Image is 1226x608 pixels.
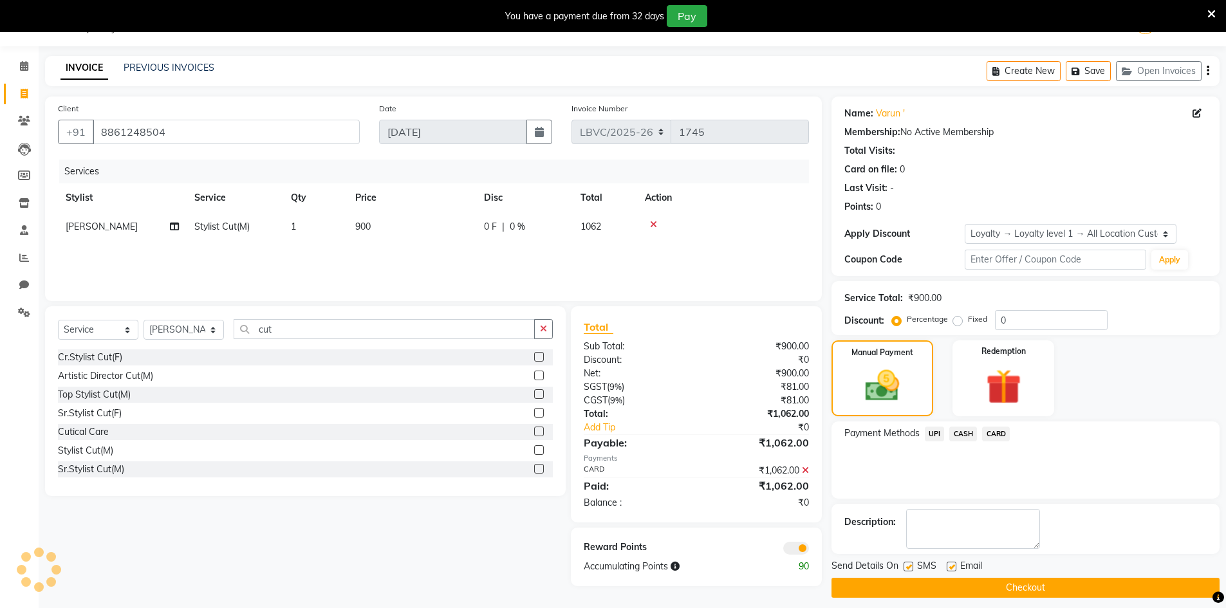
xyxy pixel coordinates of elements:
[876,107,905,120] a: Varun '
[610,395,622,405] span: 9%
[355,221,371,232] span: 900
[696,380,819,394] div: ₹81.00
[1116,61,1202,81] button: Open Invoices
[831,578,1220,598] button: Checkout
[574,407,696,421] div: Total:
[573,183,637,212] th: Total
[960,559,982,575] span: Email
[484,220,497,234] span: 0 F
[696,353,819,367] div: ₹0
[949,427,977,441] span: CASH
[574,478,696,493] div: Paid:
[584,394,608,406] span: CGST
[574,560,757,573] div: Accumulating Points
[584,453,808,464] div: Payments
[291,221,296,232] span: 1
[844,107,873,120] div: Name:
[476,183,573,212] th: Disc
[844,144,895,158] div: Total Visits:
[58,103,79,115] label: Client
[975,365,1032,409] img: _gift.svg
[876,200,881,214] div: 0
[844,253,965,266] div: Coupon Code
[58,407,122,420] div: Sr.Stylist Cut(F)
[574,353,696,367] div: Discount:
[844,291,903,305] div: Service Total:
[58,369,153,383] div: Artistic Director Cut(M)
[968,313,987,325] label: Fixed
[59,160,819,183] div: Services
[194,221,250,232] span: Stylist Cut(M)
[58,183,187,212] th: Stylist
[574,394,696,407] div: ( )
[60,57,108,80] a: INVOICE
[981,345,1026,357] label: Redemption
[907,313,948,325] label: Percentage
[844,181,887,195] div: Last Visit:
[890,181,894,195] div: -
[908,291,942,305] div: ₹900.00
[574,496,696,510] div: Balance :
[124,62,214,73] a: PREVIOUS INVOICES
[58,444,113,457] div: Stylist Cut(M)
[58,351,122,364] div: Cr.Stylist Cut(F)
[696,478,819,493] div: ₹1,062.00
[571,103,627,115] label: Invoice Number
[574,435,696,450] div: Payable:
[58,425,109,439] div: Cutical Care
[574,380,696,394] div: ( )
[58,388,131,401] div: Top Stylist Cut(M)
[58,463,124,476] div: Sr.Stylist Cut(M)
[831,559,898,575] span: Send Details On
[510,220,525,234] span: 0 %
[844,314,884,327] div: Discount:
[667,5,707,27] button: Pay
[696,340,819,353] div: ₹900.00
[844,515,896,529] div: Description:
[93,120,360,144] input: Search by Name/Mobile/Email/Code
[58,120,94,144] button: +91
[66,221,138,232] span: [PERSON_NAME]
[637,183,809,212] th: Action
[574,464,696,477] div: CARD
[844,427,920,440] span: Payment Methods
[696,367,819,380] div: ₹900.00
[574,540,696,555] div: Reward Points
[844,125,900,139] div: Membership:
[1151,250,1188,270] button: Apply
[844,163,897,176] div: Card on file:
[283,183,348,212] th: Qty
[584,320,613,334] span: Total
[925,427,945,441] span: UPI
[379,103,396,115] label: Date
[696,407,819,421] div: ₹1,062.00
[505,10,664,23] div: You have a payment due from 32 days
[1066,61,1111,81] button: Save
[844,227,965,241] div: Apply Discount
[234,319,535,339] input: Search or Scan
[717,421,819,434] div: ₹0
[574,367,696,380] div: Net:
[502,220,505,234] span: |
[696,496,819,510] div: ₹0
[982,427,1010,441] span: CARD
[757,560,819,573] div: 90
[696,464,819,477] div: ₹1,062.00
[348,183,476,212] th: Price
[851,347,913,358] label: Manual Payment
[965,250,1146,270] input: Enter Offer / Coupon Code
[900,163,905,176] div: 0
[574,421,716,434] a: Add Tip
[696,394,819,407] div: ₹81.00
[855,366,910,405] img: _cash.svg
[584,381,607,392] span: SGST
[609,382,622,392] span: 9%
[844,125,1207,139] div: No Active Membership
[917,559,936,575] span: SMS
[844,200,873,214] div: Points:
[696,435,819,450] div: ₹1,062.00
[187,183,283,212] th: Service
[574,340,696,353] div: Sub Total:
[987,61,1061,81] button: Create New
[580,221,601,232] span: 1062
